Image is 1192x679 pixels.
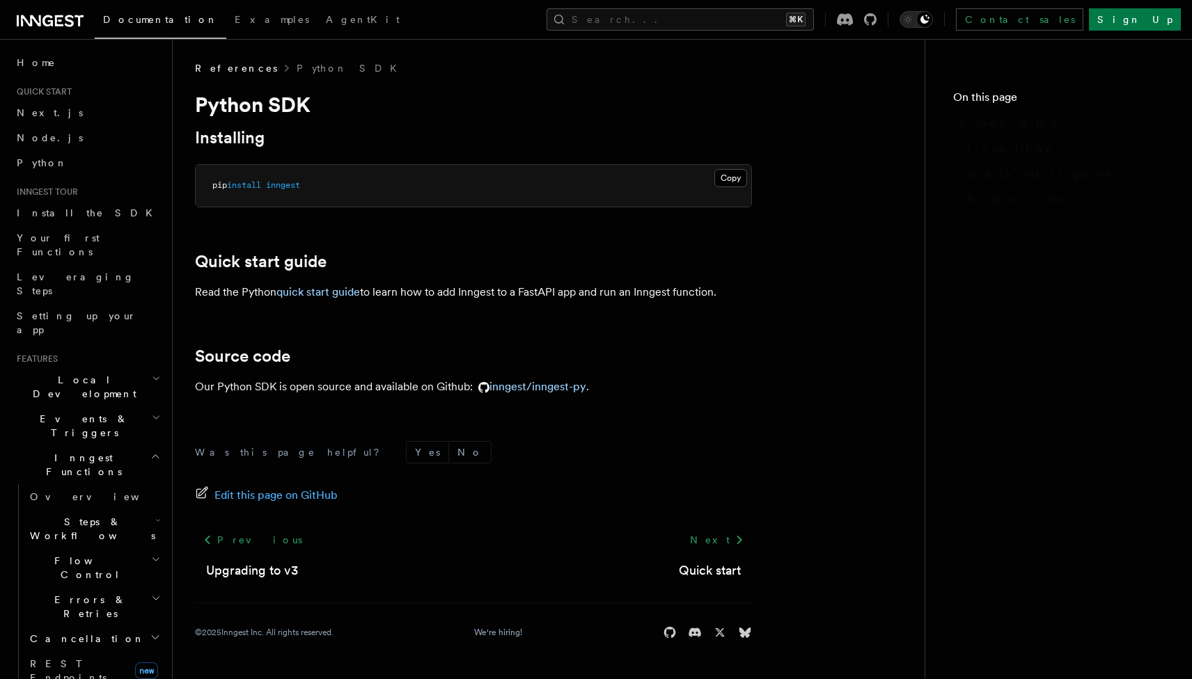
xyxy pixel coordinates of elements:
span: pip [212,180,227,190]
a: quick start guide [276,285,360,298]
a: Source code [962,186,1164,211]
span: inngest [266,180,300,190]
a: Install the SDK [11,200,164,225]
span: Flow Control [24,554,151,582]
span: Quick start guide [967,167,1113,181]
span: Inngest tour [11,186,78,198]
span: Quick start [11,86,72,97]
p: Our Python SDK is open source and available on Github: . [195,377,752,397]
kbd: ⌘K [786,13,806,26]
span: install [227,180,261,190]
a: Edit this page on GitHub [195,486,338,505]
span: Local Development [11,373,152,401]
span: Events & Triggers [11,412,152,440]
a: Setting up your app [11,303,164,342]
span: Examples [235,14,309,25]
button: Search...⌘K [547,8,814,31]
button: Inngest Functions [11,445,164,484]
h1: Python SDK [195,92,752,117]
h4: On this page [953,89,1164,111]
a: Python [11,150,164,175]
span: new [135,662,158,679]
a: Your first Functions [11,225,164,264]
span: Your first Functions [17,232,100,257]
button: Events & Triggers [11,406,164,445]
a: Python SDK [297,61,405,75]
span: Install the SDK [17,207,161,218]
button: Toggle dark mode [900,11,933,28]
a: Next [682,527,752,552]
a: Examples [226,4,317,38]
span: Next.js [17,107,83,118]
span: Home [17,56,56,70]
button: Errors & Retries [24,587,164,626]
button: Local Development [11,367,164,406]
span: Inngest Functions [11,451,150,479]
span: References [195,61,277,75]
a: Quick start guide [962,161,1164,186]
a: AgentKit [317,4,408,38]
span: Steps & Workflows [24,515,155,543]
a: Installing [195,128,265,147]
span: Cancellation [24,632,145,646]
a: Leveraging Steps [11,264,164,303]
a: Previous [195,527,310,552]
a: Source code [195,346,290,366]
span: Edit this page on GitHub [214,486,338,505]
a: Quick start guide [195,252,327,271]
span: Documentation [103,14,218,25]
button: Steps & Workflows [24,509,164,548]
a: Next.js [11,100,164,125]
button: Copy [714,169,747,187]
a: We're hiring! [474,627,522,638]
a: Installing [962,136,1164,161]
span: Python [17,157,68,168]
span: Python SDK [959,117,1067,131]
button: Yes [407,442,448,463]
button: Cancellation [24,626,164,651]
span: Source code [967,192,1063,206]
p: Was this page helpful? [195,445,389,459]
span: Leveraging Steps [17,271,134,296]
a: Node.js [11,125,164,150]
span: Node.js [17,132,83,143]
a: Documentation [95,4,226,39]
a: Contact sales [956,8,1083,31]
span: Features [11,353,58,365]
div: © 2025 Inngest Inc. All rights reserved. [195,627,334,638]
button: Flow Control [24,548,164,587]
a: Quick start [679,561,741,580]
a: Sign Up [1089,8,1181,31]
span: Setting up your app [17,310,136,335]
p: Read the Python to learn how to add Inngest to a FastAPI app and run an Inngest function. [195,282,752,302]
a: inngest/inngest-py [473,380,586,393]
span: Installing [967,142,1055,156]
a: Python SDK [953,111,1164,136]
span: Overview [30,491,173,502]
a: Home [11,50,164,75]
a: Overview [24,484,164,509]
a: Upgrading to v3 [206,561,298,580]
button: No [449,442,491,463]
span: Errors & Retries [24,593,151,621]
span: AgentKit [326,14,400,25]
